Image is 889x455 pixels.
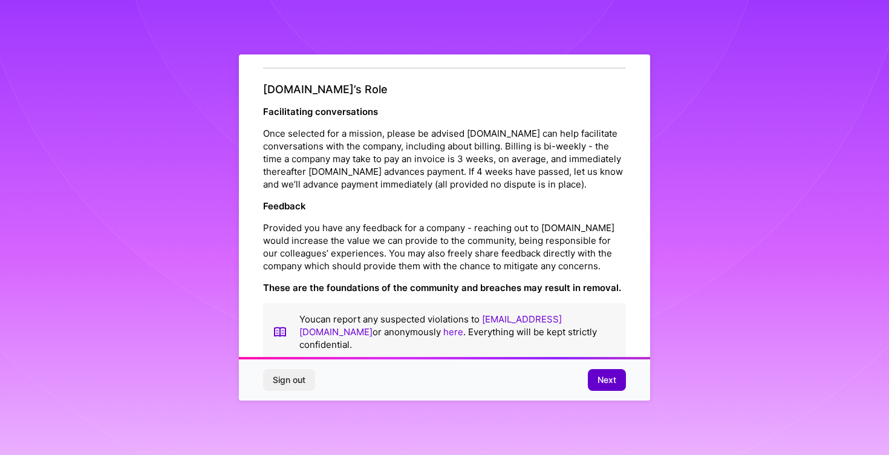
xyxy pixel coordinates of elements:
[273,313,287,351] img: book icon
[598,374,616,386] span: Next
[263,369,315,391] button: Sign out
[299,313,616,351] p: You can report any suspected violations to or anonymously . Everything will be kept strictly conf...
[263,83,626,96] h4: [DOMAIN_NAME]’s Role
[263,106,378,117] strong: Facilitating conversations
[588,369,626,391] button: Next
[273,374,305,386] span: Sign out
[263,200,306,212] strong: Feedback
[443,326,463,338] a: here
[263,221,626,272] p: Provided you have any feedback for a company - reaching out to [DOMAIN_NAME] would increase the v...
[263,127,626,191] p: Once selected for a mission, please be advised [DOMAIN_NAME] can help facilitate conversations wi...
[263,282,621,293] strong: These are the foundations of the community and breaches may result in removal.
[299,313,562,338] a: [EMAIL_ADDRESS][DOMAIN_NAME]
